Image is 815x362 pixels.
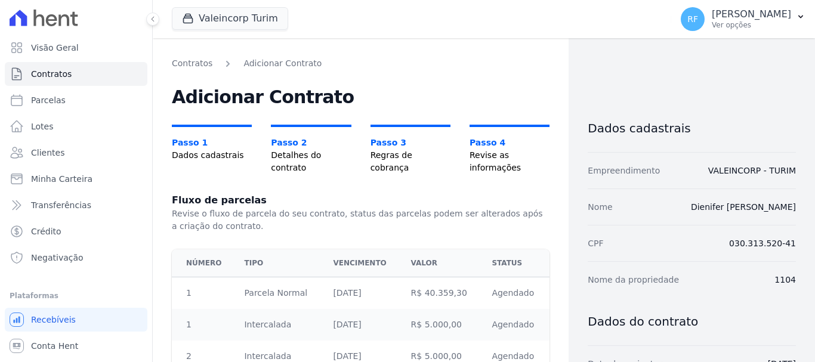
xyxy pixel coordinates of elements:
[774,274,796,286] dd: 1104
[172,208,549,233] p: Revise o fluxo de parcela do seu contrato, status das parcelas podem ser alterados após a criação...
[243,57,322,70] a: Adicionar Contrato
[5,167,147,191] a: Minha Carteira
[404,249,485,277] th: Valor
[172,249,237,277] th: Número
[5,115,147,138] a: Lotes
[371,137,450,149] span: Passo 3
[172,89,549,106] h2: Adicionar Contrato
[31,42,79,54] span: Visão Geral
[671,2,815,36] button: RF [PERSON_NAME] Ver opções
[5,334,147,358] a: Conta Hent
[588,237,603,249] dt: CPF
[687,15,698,23] span: RF
[31,94,66,106] span: Parcelas
[588,121,796,135] h3: Dados cadastrais
[5,219,147,243] a: Crédito
[31,120,54,132] span: Lotes
[5,246,147,270] a: Negativação
[172,125,549,174] nav: Progress
[404,277,485,310] td: R$ 40.359,30
[5,36,147,60] a: Visão Geral
[5,193,147,217] a: Transferências
[371,149,450,174] span: Regras de cobrança
[5,308,147,332] a: Recebíveis
[326,249,403,277] th: Vencimento
[31,68,72,80] span: Contratos
[172,57,212,70] a: Contratos
[31,252,84,264] span: Negativação
[172,57,549,70] nav: Breadcrumb
[237,309,326,341] td: Intercalada
[708,165,796,177] dd: VALEINCORP - TURIM
[326,277,403,310] td: [DATE]
[712,20,791,30] p: Ver opções
[172,7,288,30] button: Valeincorp Turim
[172,277,237,310] td: 1
[588,165,660,177] dt: Empreendimento
[729,237,796,249] dd: 030.313.520-41
[404,309,485,341] td: R$ 5.000,00
[588,201,612,213] dt: Nome
[31,314,76,326] span: Recebíveis
[712,8,791,20] p: [PERSON_NAME]
[691,201,796,213] dd: Dienifer [PERSON_NAME]
[237,249,326,277] th: Tipo
[31,173,92,185] span: Minha Carteira
[326,309,403,341] td: [DATE]
[31,340,78,352] span: Conta Hent
[484,309,549,341] td: Agendado
[588,314,796,329] h3: Dados do contrato
[31,199,91,211] span: Transferências
[172,137,252,149] span: Passo 1
[484,249,549,277] th: Status
[271,149,351,174] span: Detalhes do contrato
[172,193,549,208] h1: Fluxo de parcelas
[271,137,351,149] span: Passo 2
[5,141,147,165] a: Clientes
[31,147,64,159] span: Clientes
[588,274,679,286] dt: Nome da propriedade
[31,225,61,237] span: Crédito
[10,289,143,303] div: Plataformas
[470,149,549,174] span: Revise as informações
[484,277,549,310] td: Agendado
[172,149,252,162] span: Dados cadastrais
[5,62,147,86] a: Contratos
[172,309,237,341] td: 1
[5,88,147,112] a: Parcelas
[237,277,326,310] td: Parcela Normal
[470,137,549,149] span: Passo 4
